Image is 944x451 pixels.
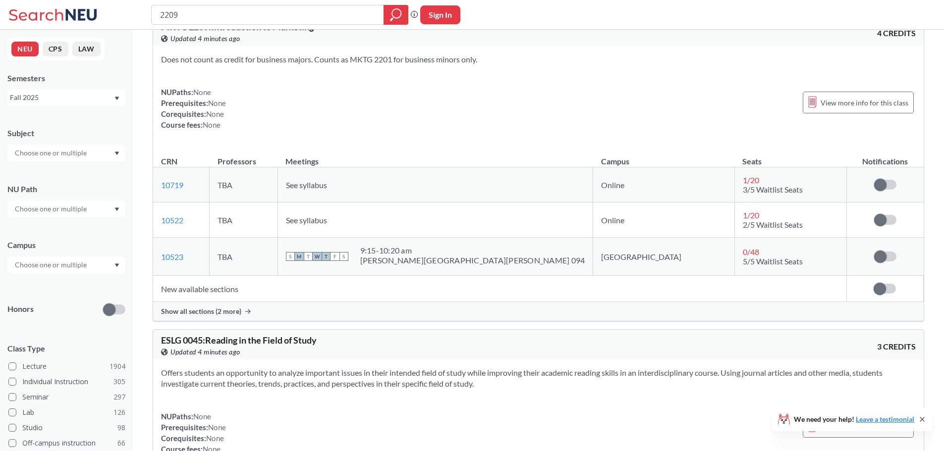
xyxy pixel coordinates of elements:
div: Dropdown arrow [7,200,125,217]
td: [GEOGRAPHIC_DATA] [593,238,735,276]
span: See syllabus [286,180,327,190]
div: Fall 2025Dropdown arrow [7,90,125,105]
span: T [304,252,313,261]
a: 10522 [161,215,183,225]
svg: Dropdown arrow [114,151,119,155]
div: NU Path [7,184,125,195]
span: 126 [113,407,125,418]
td: New available sections [153,276,846,302]
span: 2/5 Waitlist Seats [743,220,803,229]
span: T [322,252,331,261]
button: CPS [43,42,68,56]
td: Online [593,167,735,202]
svg: Dropdown arrow [114,207,119,211]
th: Campus [593,146,735,167]
span: We need your help! [794,416,914,423]
a: Leave a testimonial [856,415,914,423]
span: 0 / 48 [743,247,759,256]
div: Semesters [7,73,125,84]
span: ESLG 0045 : Reading in the Field of Study [161,335,317,346]
label: Lab [8,406,125,419]
span: 3 CREDITS [877,341,916,352]
div: Show all sections (2 more) [153,302,924,321]
div: Dropdown arrow [7,256,125,273]
div: CRN [161,156,177,167]
th: Professors [210,146,278,167]
input: Class, professor, course number, "phrase" [159,6,377,23]
button: LAW [72,42,101,56]
label: Seminar [8,391,125,403]
div: [PERSON_NAME][GEOGRAPHIC_DATA][PERSON_NAME] 094 [360,255,585,265]
section: Does not count as credit for business majors. Counts as MKTG 2201 for business minors only. [161,54,916,65]
input: Choose one or multiple [10,147,93,159]
td: TBA [210,167,278,202]
span: M [295,252,304,261]
td: Online [593,202,735,238]
div: Subject [7,128,125,139]
span: 3/5 Waitlist Seats [743,185,803,194]
div: Dropdown arrow [7,145,125,161]
span: F [331,252,339,261]
div: 9:15 - 10:20 am [360,246,585,255]
input: Choose one or multiple [10,259,93,271]
span: 1904 [110,361,125,372]
span: None [193,88,211,97]
span: 1 / 20 [743,175,759,185]
span: 5/5 Waitlist Seats [743,256,803,266]
th: Seats [734,146,846,167]
section: Offers students an opportunity to analyze important issues in their intended field of study while... [161,367,916,389]
span: None [203,120,221,129]
label: Off-campus instruction [8,437,125,450]
span: None [193,412,211,421]
span: Class Type [7,343,125,354]
td: TBA [210,238,278,276]
th: Meetings [278,146,593,167]
span: View more info for this class [821,97,908,109]
label: Individual Instruction [8,375,125,388]
svg: magnifying glass [390,8,402,22]
button: Sign In [420,5,460,24]
th: Notifications [846,146,923,167]
td: TBA [210,202,278,238]
span: 305 [113,376,125,387]
svg: Dropdown arrow [114,263,119,267]
span: None [206,109,224,118]
span: 4 CREDITS [877,28,916,39]
span: S [339,252,348,261]
input: Choose one or multiple [10,203,93,215]
span: None [206,434,224,443]
button: NEU [11,42,39,56]
span: None [208,423,226,432]
span: Show all sections (2 more) [161,307,241,316]
a: 10719 [161,180,183,190]
span: None [208,99,226,107]
div: Fall 2025 [10,92,113,103]
svg: Dropdown arrow [114,97,119,100]
span: Updated 4 minutes ago [170,347,240,357]
label: Lecture [8,360,125,373]
div: magnifying glass [384,5,408,25]
span: Updated 4 minutes ago [170,33,240,44]
span: See syllabus [286,215,327,225]
label: Studio [8,421,125,434]
div: Campus [7,240,125,251]
span: 1 / 20 [743,210,759,220]
p: Honors [7,303,34,315]
span: 297 [113,392,125,402]
div: NUPaths: Prerequisites: Corequisites: Course fees: [161,87,226,130]
span: 66 [117,438,125,449]
span: S [286,252,295,261]
a: 10523 [161,252,183,261]
span: 98 [117,422,125,433]
span: W [313,252,322,261]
